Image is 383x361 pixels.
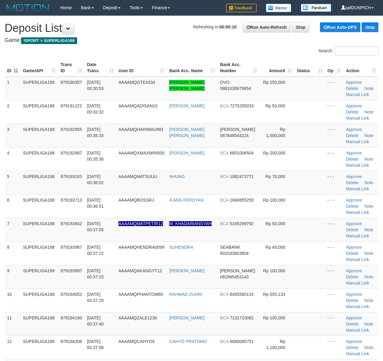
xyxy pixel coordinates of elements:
[169,174,185,179] a: AHUNG
[364,86,374,91] a: Note
[325,288,344,312] td: - - -
[169,151,204,155] a: [PERSON_NAME]
[20,265,58,288] td: SUPERLIGA168
[87,245,104,256] span: [DATE] 00:37:22
[230,339,254,344] span: Copy 6080085751 to clipboard
[61,174,82,179] span: 879193243
[220,268,255,273] span: [PERSON_NAME]
[346,292,362,297] a: Approve
[118,127,164,132] span: AAAAMQHARIMAU991
[118,80,155,85] span: AAAAMQGTE4334
[220,221,229,226] span: BCA
[292,22,309,32] a: Stop
[325,241,344,265] td: - - -
[346,322,358,326] a: Delete
[346,268,362,273] a: Approve
[118,221,163,226] span: Nama rekening ada tanda titik/strip, harap diedit
[118,245,164,250] span: AAAAMQHENDRA0099
[118,339,154,344] span: AAAAMQCAHYO9
[364,227,374,232] a: Note
[325,147,344,171] td: - - -
[346,274,358,279] a: Delete
[61,339,82,344] span: 879194306
[346,227,358,232] a: Delete
[220,292,229,297] span: BCA
[263,198,285,203] span: Rp 100,000
[325,265,344,288] td: - - -
[346,339,362,344] a: Approve
[220,245,240,250] span: SEABANK
[294,59,325,76] th: Status: activate to sort column ascending
[61,127,82,132] span: 879192955
[346,204,358,209] a: Delete
[266,221,285,226] span: Rp 50,000
[5,3,51,12] img: MOTION_logo.png
[20,218,58,241] td: SUPERLIGA168
[346,86,358,91] a: Delete
[346,116,369,121] a: Manual Link
[167,59,218,76] th: Bank Acc. Name: activate to sort column ascending
[346,221,362,226] a: Approve
[346,298,358,303] a: Delete
[230,198,254,203] span: Copy 1840855259 to clipboard
[20,336,58,359] td: SUPERLIGA168
[5,124,20,147] td: 3
[346,157,358,162] a: Delete
[169,339,207,344] a: CAHYO PRATOMO
[346,180,358,185] a: Delete
[346,233,369,238] a: Manual Link
[220,133,248,138] span: Copy 087848544224 to clipboard
[87,292,104,303] span: [DATE] 00:37:29
[346,345,358,350] a: Delete
[266,103,285,108] span: Rp 50,000
[61,103,82,108] span: 879191222
[325,336,344,359] td: - - -
[325,76,344,100] td: - - -
[118,174,157,179] span: AAAAMQNATSUUU
[220,127,255,132] span: [PERSON_NAME]
[346,304,369,309] a: Manual Link
[325,171,344,194] td: - - -
[20,194,58,218] td: SUPERLIGA168
[20,171,58,194] td: SUPERLIGA168
[266,127,285,138] span: Rp 1,500,000
[116,59,167,76] th: User ID: activate to sort column ascending
[20,288,58,312] td: SUPERLIGA168
[346,127,362,132] a: Approve
[364,133,374,138] a: Note
[364,274,374,279] a: Note
[364,110,374,114] a: Note
[320,22,360,32] a: Run Auto-DPS
[87,198,104,209] span: [DATE] 00:36:51
[364,298,374,303] a: Note
[263,80,285,85] span: Rp 250,000
[61,80,82,85] span: 879190357
[346,133,358,138] a: Delete
[266,339,285,350] span: Rp 1,100,000
[346,328,369,333] a: Manual Link
[346,80,362,85] a: Approve
[169,245,193,250] a: SUHENDRA
[346,92,369,97] a: Manual Link
[5,22,378,34] h1: Deposit List
[230,103,254,108] span: Copy 7275255033 to clipboard
[259,59,295,76] th: Amount: activate to sort column ascending
[346,103,362,108] a: Approve
[346,163,369,168] a: Manual Link
[5,288,20,312] td: 10
[84,59,116,76] th: Date Trans.: activate to sort column ascending
[364,251,374,256] a: Note
[301,4,331,12] img: panduan.png
[346,210,369,215] a: Manual Link
[220,103,229,108] span: BCA
[5,218,20,241] td: 7
[87,127,104,138] span: [DATE] 00:35:33
[220,80,229,85] span: OVO
[87,103,104,114] span: [DATE] 00:32:32
[263,268,285,273] span: Rp 100,000
[346,186,369,191] a: Manual Link
[169,268,204,273] a: [PERSON_NAME]
[325,124,344,147] td: - - -
[346,315,362,320] a: Approve
[169,103,204,108] a: [PERSON_NAME]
